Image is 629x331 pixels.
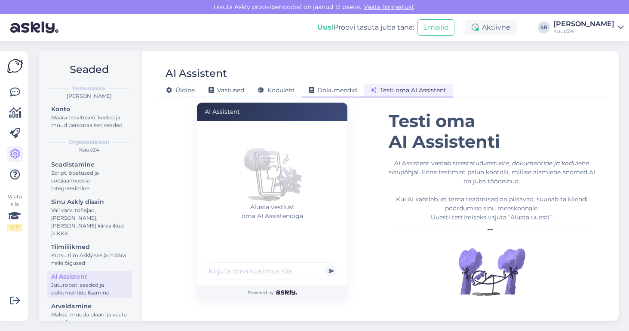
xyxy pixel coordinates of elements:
[389,111,595,152] h1: Testi oma AI Assistenti
[248,289,297,296] span: Powered by
[166,65,227,82] div: AI Assistent
[209,86,244,94] span: Vastused
[69,138,109,146] b: Organisatsioon
[465,20,517,35] div: Aktiivne
[51,311,129,326] div: Maksa, muuda plaani ja vaata arveid
[51,243,129,252] div: Tiimiliikmed
[371,86,446,94] span: Testi oma AI Assistent
[553,21,614,27] div: [PERSON_NAME]
[47,196,132,239] a: Sinu Askly disainVali värv, tööajad, [PERSON_NAME], [PERSON_NAME] kiirvalikud ja KKK
[46,92,132,100] div: [PERSON_NAME]
[51,272,129,281] div: AI Assistent
[7,193,22,231] div: Vaata siia
[317,23,334,31] b: Uus!
[538,21,550,33] div: SR
[51,281,129,297] div: Juturoboti seaded ja dokumentide lisamine
[361,3,417,11] a: Vaata hinnastust
[197,103,347,121] div: AI Assistent
[51,169,129,192] div: Script, õpetused ja sotsiaalmeedia integreerimine
[47,103,132,131] a: KontoMäära teavitused, keeled ja muud personaalsed seaded
[51,197,129,206] div: Sinu Askly disain
[7,58,23,74] img: Askly Logo
[202,262,342,279] input: Kirjuta oma küsimus siia
[51,105,129,114] div: Konto
[51,206,129,237] div: Vali värv, tööajad, [PERSON_NAME], [PERSON_NAME] kiirvalikud ja KKK
[51,114,129,129] div: Määra teavitused, keeled ja muud personaalsed seaded
[72,85,106,92] b: Personaalne
[553,27,614,34] div: Kaup24
[202,203,342,221] p: Alusta vestlust oma AI Assistendiga
[46,146,132,154] div: Kaup24
[457,237,526,306] img: Illustration
[317,22,414,33] div: Proovi tasuta juba täna:
[51,252,129,267] div: Kutsu tiim Askly'sse ja määra neile õigused
[258,86,295,94] span: Koduleht
[47,301,132,328] a: ArveldamineMaksa, muuda plaani ja vaata arveid
[276,290,297,295] img: Askly
[417,19,454,36] button: Emailid
[51,160,129,169] div: Seadistamine
[389,159,589,176] i: vastuste, dokumentide ja kodulehe sisu
[553,21,624,34] a: [PERSON_NAME]Kaup24
[51,302,129,311] div: Arveldamine
[47,241,132,268] a: TiimiliikmedKutsu tiim Askly'sse ja määra neile õigused
[389,159,595,222] div: AI Assistent vastab sisestatud põhjal. Enne testimist palun kontolli, millise alamlehe andmed AI ...
[166,86,195,94] span: Üldine
[46,61,132,78] h2: Seaded
[7,224,22,231] div: 1 / 3
[238,134,307,203] img: No chats
[47,271,132,298] a: AI AssistentJuturoboti seaded ja dokumentide lisamine
[47,159,132,194] a: SeadistamineScript, õpetused ja sotsiaalmeedia integreerimine
[309,86,357,94] span: Dokumendid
